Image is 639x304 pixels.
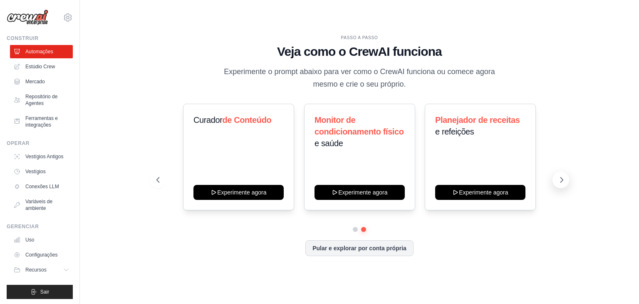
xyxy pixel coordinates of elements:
button: Sair [7,285,73,299]
a: Mercado [10,75,73,88]
a: Repositório de Agentes [10,90,73,110]
font: Ferramentas e integrações [25,115,58,128]
font: Sair [40,289,49,295]
button: Experimente agora [435,185,525,200]
button: Recursos [10,263,73,277]
a: Ferramentas e integrações [10,112,73,132]
font: Monitor de condicionamento físico [315,115,404,136]
font: Planejador de receitas [435,115,520,125]
font: Variáveis ​​de ambiente [25,199,52,211]
font: Automações [25,49,53,55]
font: Gerenciar [7,224,39,229]
font: Experimente agora [338,189,387,196]
img: Logotipo [7,10,48,25]
font: Recursos [25,267,47,273]
a: Uso [10,233,73,247]
font: Veja como o CrewAI funciona [277,45,442,58]
font: Configurações [25,252,57,258]
font: Conexões LLM [25,184,59,189]
font: Experimente agora [217,189,266,196]
a: Vestígios Antigos [10,150,73,163]
font: Pular e explorar por conta própria [312,245,406,252]
font: e refeições [435,127,474,136]
button: Experimente agora [315,185,405,200]
iframe: Widget de bate-papo [597,264,639,304]
font: Mercado [25,79,45,85]
a: Vestígios [10,165,73,178]
font: de Conteúdo [222,115,271,125]
font: e saúde [315,139,343,148]
a: Conexões LLM [10,180,73,193]
font: Experimente agora [459,189,508,196]
font: PASSO A PASSO [341,35,378,40]
font: Operar [7,140,30,146]
font: Construir [7,35,39,41]
font: Vestígios Antigos [25,154,63,159]
a: Estúdio Crew [10,60,73,73]
button: Experimente agora [193,185,284,200]
font: Vestígios [25,169,46,174]
a: Variáveis ​​de ambiente [10,195,73,215]
a: Automações [10,45,73,58]
font: Uso [25,237,34,243]
button: Pular e explorar por conta própria [305,240,414,256]
font: Estúdio Crew [25,64,55,70]
font: Curador [193,115,222,125]
font: Repositório de Agentes [25,94,57,106]
a: Configurações [10,248,73,262]
font: Experimente o prompt abaixo para ver como o CrewAI funciona ou comece agora mesmo e crie o seu pr... [224,67,495,88]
